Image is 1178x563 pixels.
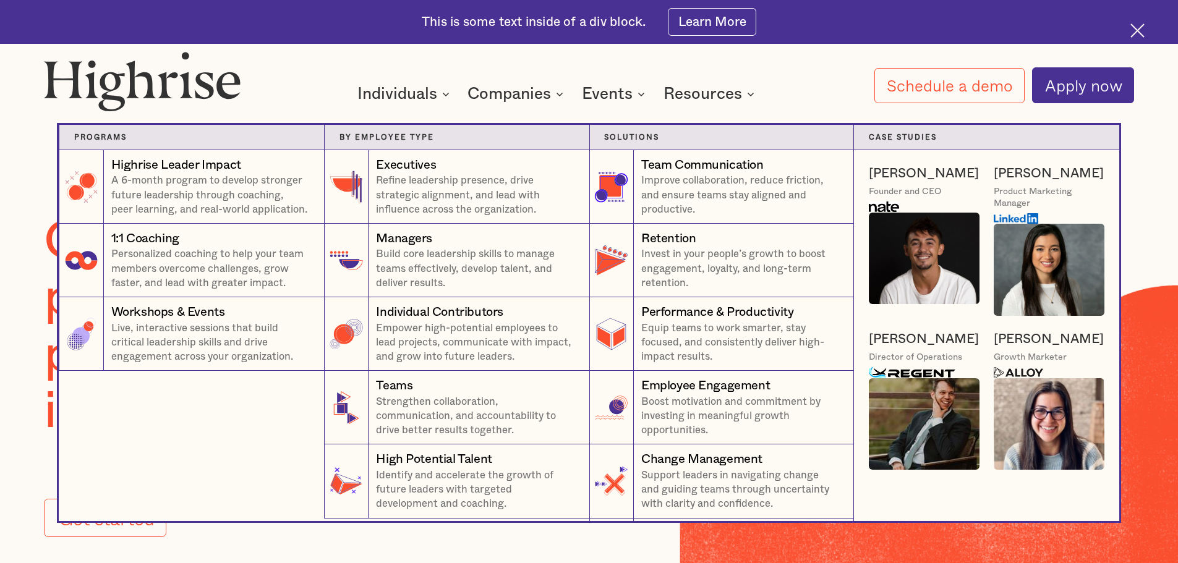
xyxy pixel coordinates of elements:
[111,321,309,365] p: Live, interactive sessions that build critical leadership skills and drive engagement across your...
[869,165,979,182] a: [PERSON_NAME]
[376,451,492,468] div: High Potential Talent
[218,96,960,521] nav: Companies
[1032,67,1134,103] a: Apply now
[582,87,649,101] div: Events
[376,303,503,321] div: Individual Contributors
[422,14,646,31] div: This is some text inside of a div block.
[324,224,589,297] a: ManagersBuild core leadership skills to manage teams effectively, develop talent, and deliver res...
[1130,23,1145,38] img: Cross icon
[324,444,589,518] a: High Potential TalentIdentify and accelerate the growth of future leaders with targeted developme...
[44,51,241,111] img: Highrise logo
[324,297,589,371] a: Individual ContributorsEmpower high-potential employees to lead projects, communicate with impact...
[357,87,437,101] div: Individuals
[339,133,434,141] strong: By Employee Type
[869,331,979,348] a: [PERSON_NAME]
[111,230,179,247] div: 1:1 Coaching
[641,174,839,217] p: Improve collaboration, reduce friction, and ensure teams stay aligned and productive.
[994,352,1067,363] div: Growth Marketer
[641,451,762,468] div: Change Management
[668,8,756,36] a: Learn More
[44,213,839,440] h1: Online leadership development program for growth-minded professionals in fast-paced industries
[874,68,1025,103] a: Schedule a demo
[324,150,589,224] a: ExecutivesRefine leadership presence, drive strategic alignment, and lead with influence across t...
[376,174,574,217] p: Refine leadership presence, drive strategic alignment, and lead with influence across the organiz...
[467,87,567,101] div: Companies
[994,165,1104,182] a: [PERSON_NAME]
[111,156,241,174] div: Highrise Leader Impact
[641,230,696,247] div: Retention
[376,395,574,438] p: Strengthen collaboration, communication, and accountability to drive better results together.
[641,247,839,290] p: Invest in your people’s growth to boost engagement, loyalty, and long-term retention.
[589,224,855,297] a: RetentionInvest in your people’s growth to boost engagement, loyalty, and long-term retention.
[664,87,742,101] div: Resources
[376,156,436,174] div: Executives
[376,321,574,365] p: Empower high-potential employees to lead projects, communicate with impact, and grow into future ...
[641,321,839,365] p: Equip teams to work smarter, stay focused, and consistently deliver high-impact results.
[604,133,659,141] strong: Solutions
[59,224,324,297] a: 1:1 CoachingPersonalized coaching to help your team members overcome challenges, grow faster, and...
[582,87,633,101] div: Events
[589,150,855,224] a: Team CommunicationImprove collaboration, reduce friction, and ensure teams stay aligned and produ...
[324,371,589,444] a: TeamsStrengthen collaboration, communication, and accountability to drive better results together.
[111,174,309,217] p: A 6-month program to develop stronger future leadership through coaching, peer learning, and real...
[467,87,551,101] div: Companies
[376,247,574,290] p: Build core leadership skills to manage teams effectively, develop talent, and deliver results.
[994,331,1104,348] a: [PERSON_NAME]
[664,87,758,101] div: Resources
[994,186,1104,210] div: Product Marketing Manager
[376,230,432,247] div: Managers
[589,297,855,371] a: Performance & ProductivityEquip teams to work smarter, stay focused, and consistently deliver hig...
[589,371,855,444] a: Employee EngagementBoost motivation and commitment by investing in meaningful growth opportunities.
[641,303,793,321] div: Performance & Productivity
[376,468,574,512] p: Identify and accelerate the growth of future leaders with targeted development and coaching.
[376,377,412,394] div: Teams
[589,444,855,518] a: Change ManagementSupport leaders in navigating change and guiding teams through uncertainty with ...
[869,186,941,198] div: Founder and CEO
[641,395,839,438] p: Boost motivation and commitment by investing in meaningful growth opportunities.
[869,133,937,141] strong: Case Studies
[357,87,453,101] div: Individuals
[641,377,770,394] div: Employee Engagement
[59,150,324,224] a: Highrise Leader ImpactA 6-month program to develop stronger future leadership through coaching, p...
[44,499,166,537] a: Get started
[641,156,764,174] div: Team Communication
[74,133,127,141] strong: Programs
[111,303,225,321] div: Workshops & Events
[59,297,324,371] a: Workshops & EventsLive, interactive sessions that build critical leadership skills and drive enga...
[111,247,309,290] p: Personalized coaching to help your team members overcome challenges, grow faster, and lead with g...
[641,468,839,512] p: Support leaders in navigating change and guiding teams through uncertainty with clarity and confi...
[869,352,962,363] div: Director of Operations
